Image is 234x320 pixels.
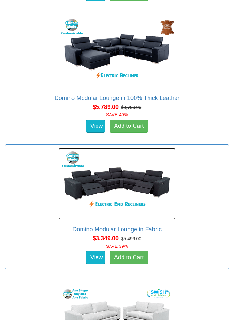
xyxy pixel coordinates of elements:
[58,148,175,220] img: Domino Modular Lounge in Fabric
[93,104,119,110] span: $5,789.00
[121,105,141,110] del: $9,799.00
[86,120,105,133] a: View
[72,226,162,233] a: Domino Modular Lounge in Fabric
[110,251,148,264] a: Add to Cart
[110,120,148,133] a: Add to Cart
[106,112,128,117] font: SAVE 40%
[121,236,141,241] del: $5,499.00
[55,95,180,101] a: Domino Modular Lounge in 100% Thick Leather
[58,17,175,88] img: Domino Modular Lounge in 100% Thick Leather
[86,251,105,264] a: View
[106,244,128,249] font: SAVE 39%
[93,235,119,242] span: $3,349.00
